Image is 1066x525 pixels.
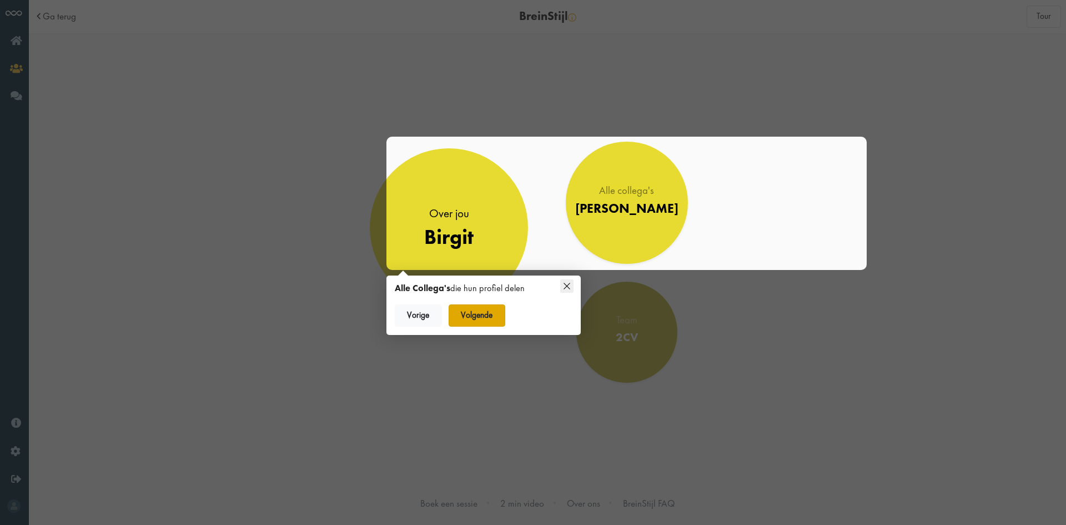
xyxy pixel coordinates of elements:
[575,186,678,196] div: Alle collega's
[566,142,688,264] a: Alle collega's [PERSON_NAME]
[395,304,442,327] button: Vorige
[395,282,450,294] strong: Alle Collega's
[449,304,505,327] button: Volgende
[575,201,678,216] div: [PERSON_NAME]
[395,282,553,295] div: die hun profiel delen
